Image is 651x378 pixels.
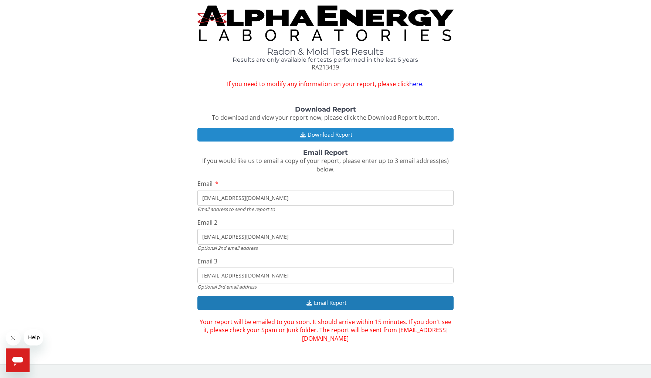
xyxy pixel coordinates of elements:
h4: Results are only available for tests performed in the last 6 years [197,57,453,63]
button: Email Report [197,296,453,310]
div: Optional 2nd email address [197,245,453,251]
a: here. [409,80,424,88]
span: To download and view your report now, please click the Download Report button. [212,113,439,122]
iframe: Message from company [24,329,43,345]
span: Email 2 [197,218,217,227]
iframe: Close message [6,331,21,345]
div: Email address to send the report to [197,206,453,212]
button: Download Report [197,128,453,142]
h1: Radon & Mold Test Results [197,47,453,57]
span: If you would like us to email a copy of your report, please enter up to 3 email address(es) below. [202,157,449,173]
img: TightCrop.jpg [197,6,453,41]
span: Your report will be emailed to you soon. It should arrive within 15 minutes. If you don't see it,... [200,318,451,343]
strong: Email Report [303,149,348,157]
span: RA213439 [312,63,339,71]
span: If you need to modify any information on your report, please click [197,80,453,88]
span: Email [197,180,213,188]
strong: Download Report [295,105,356,113]
span: Email 3 [197,257,217,265]
iframe: Button to launch messaging window [6,348,30,372]
div: Optional 3rd email address [197,283,453,290]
